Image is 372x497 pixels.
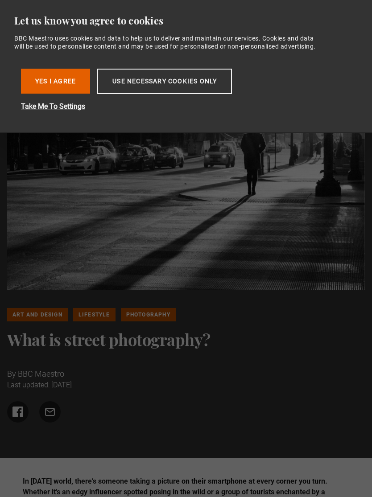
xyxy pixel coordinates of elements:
div: Let us know you agree to cookies [14,14,351,27]
button: Use necessary cookies only [97,69,232,94]
h1: What is street photography? [7,329,365,350]
span: BBC Maestro [18,369,64,378]
time: Last updated: [DATE] [7,381,72,389]
a: Art and Design [7,308,68,321]
button: Yes I Agree [21,69,90,94]
button: Take Me To Settings [21,101,306,112]
span: By [7,369,16,378]
a: Lifestyle [73,308,116,321]
div: BBC Maestro uses cookies and data to help us to deliver and maintain our services. Cookies and da... [14,34,317,50]
img: A person walks along a street [7,67,365,290]
a: Photography [121,308,176,321]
